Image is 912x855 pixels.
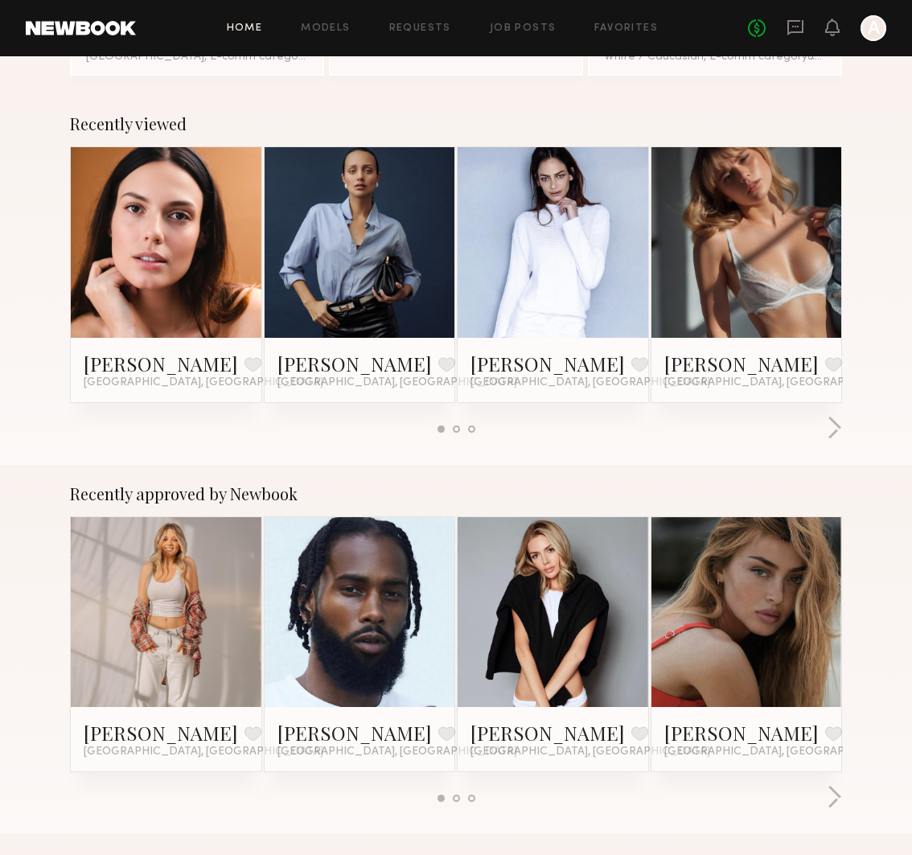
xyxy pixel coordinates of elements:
a: [PERSON_NAME] [84,351,238,376]
a: Requests [389,23,451,34]
span: [GEOGRAPHIC_DATA], [GEOGRAPHIC_DATA] [84,746,323,758]
div: White / Caucasian, E-comm category [604,51,826,63]
a: [PERSON_NAME] [470,720,625,746]
div: [GEOGRAPHIC_DATA], E-comm category [86,51,308,63]
span: [GEOGRAPHIC_DATA], [GEOGRAPHIC_DATA] [84,376,323,389]
span: [GEOGRAPHIC_DATA], [GEOGRAPHIC_DATA] [277,376,517,389]
a: Models [301,23,350,34]
a: Home [227,23,263,34]
span: [GEOGRAPHIC_DATA], [GEOGRAPHIC_DATA] [664,746,904,758]
span: & 2 other filter s [807,51,885,62]
a: [PERSON_NAME] [277,351,432,376]
span: [GEOGRAPHIC_DATA], [GEOGRAPHIC_DATA] [470,376,710,389]
div: Recently approved by Newbook [70,484,842,504]
a: A [861,15,886,41]
a: [PERSON_NAME] [664,720,819,746]
a: [PERSON_NAME] [277,720,432,746]
span: [GEOGRAPHIC_DATA], [GEOGRAPHIC_DATA] [664,376,904,389]
span: [GEOGRAPHIC_DATA], [GEOGRAPHIC_DATA] [470,746,710,758]
a: [PERSON_NAME] [664,351,819,376]
a: Favorites [594,23,658,34]
span: [GEOGRAPHIC_DATA], [GEOGRAPHIC_DATA] [277,746,517,758]
a: [PERSON_NAME] [84,720,238,746]
div: Recently viewed [70,114,842,134]
a: Job Posts [490,23,557,34]
a: [PERSON_NAME] [470,351,625,376]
